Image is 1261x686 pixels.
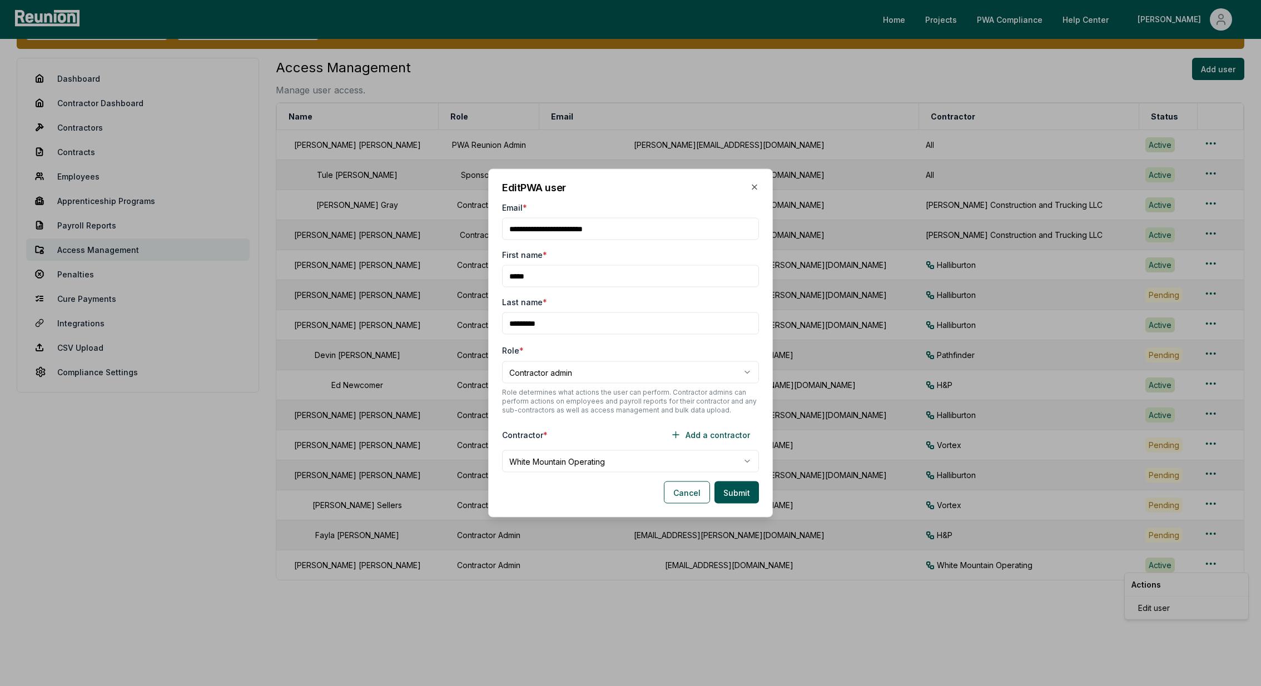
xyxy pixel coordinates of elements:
[502,183,566,193] h2: Edit PWA user
[502,388,759,415] p: Role determines what actions the user can perform. Contractor admins can perform actions on emplo...
[714,481,759,504] button: Submit
[502,346,524,355] label: Role
[502,296,547,308] label: Last name
[664,481,710,504] button: Cancel
[662,424,759,446] button: Add a contractor
[502,429,548,440] label: Contractor
[502,249,547,261] label: First name
[502,202,527,213] label: Email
